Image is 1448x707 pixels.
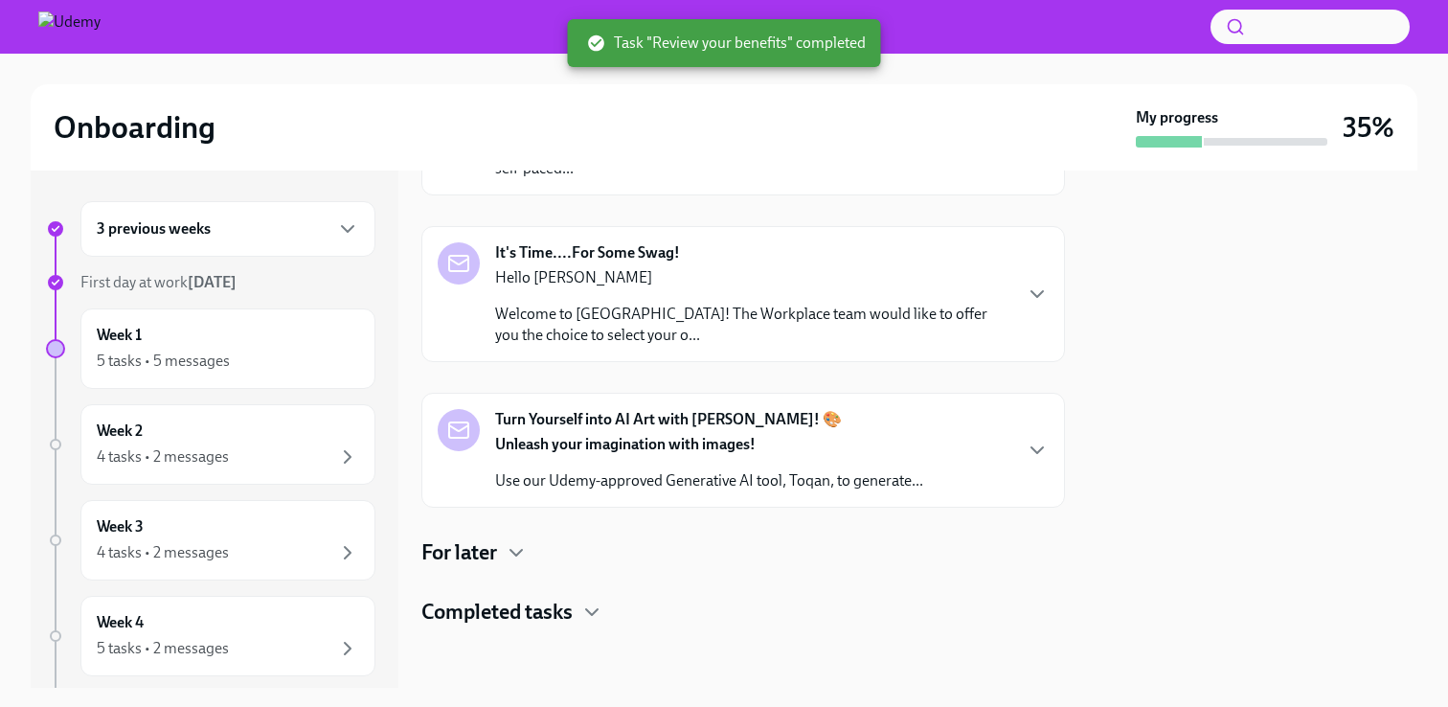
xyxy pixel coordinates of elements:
h6: 3 previous weeks [97,218,211,239]
a: Week 45 tasks • 2 messages [46,596,375,676]
h6: Week 1 [97,325,142,346]
div: 5 tasks • 2 messages [97,638,229,659]
p: Use our Udemy-approved Generative AI tool, Toqan, to generate... [495,470,923,491]
div: 3 previous weeks [80,201,375,257]
a: Week 34 tasks • 2 messages [46,500,375,581]
a: First day at work[DATE] [46,272,375,293]
h2: Onboarding [54,108,215,147]
strong: Unleash your imagination with images! [495,435,756,453]
img: Udemy [38,11,101,42]
span: Task "Review your benefits" completed [587,33,866,54]
h6: Week 2 [97,421,143,442]
strong: [DATE] [188,273,237,291]
h6: Week 4 [97,612,144,633]
div: Completed tasks [421,598,1065,627]
h3: 35% [1343,110,1394,145]
a: Week 15 tasks • 5 messages [46,308,375,389]
div: For later [421,538,1065,567]
span: First day at work [80,273,237,291]
div: 4 tasks • 2 messages [97,446,229,468]
p: Hello [PERSON_NAME] [495,267,1010,288]
strong: My progress [1136,107,1218,128]
h4: For later [421,538,497,567]
div: 4 tasks • 2 messages [97,542,229,563]
h4: Completed tasks [421,598,573,627]
strong: Turn Yourself into AI Art with [PERSON_NAME]! 🎨 [495,409,842,430]
a: Week 24 tasks • 2 messages [46,404,375,485]
h6: Week 3 [97,516,144,537]
strong: It's Time....For Some Swag! [495,242,680,263]
div: 5 tasks • 5 messages [97,351,230,372]
p: Welcome to [GEOGRAPHIC_DATA]! The Workplace team would like to offer you the choice to select you... [495,304,1010,346]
